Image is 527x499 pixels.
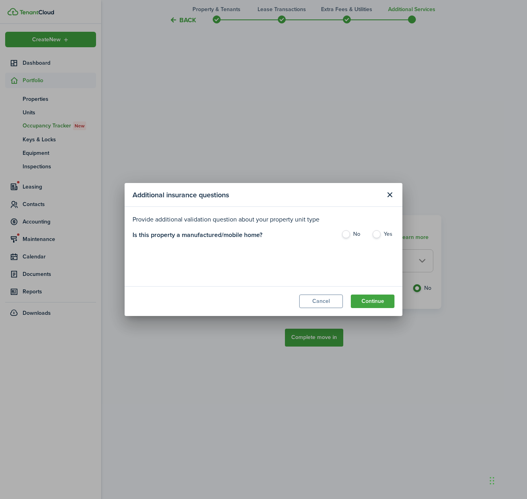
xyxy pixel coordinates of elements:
p: Provide additional validation question about your property unit type [133,215,394,224]
button: Cancel [299,295,343,308]
h4: Is this property a manufactured/mobile home? [133,230,262,246]
iframe: Chat Widget [487,461,527,499]
label: Yes [372,230,394,242]
label: No [341,230,364,242]
button: Continue [351,295,394,308]
div: Drag [490,469,494,493]
button: Close modal [383,188,396,202]
modal-title: Additional insurance questions [133,187,381,202]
